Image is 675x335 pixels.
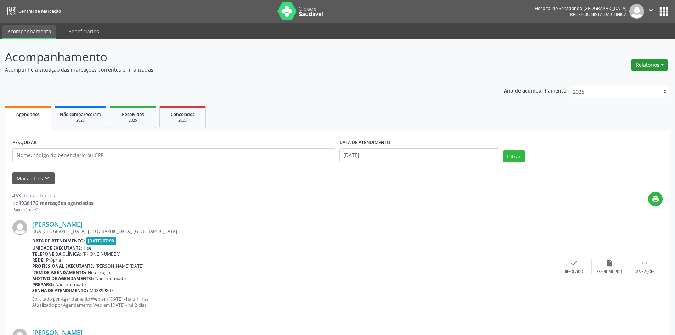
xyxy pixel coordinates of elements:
div: Mais ações [635,269,654,274]
b: Item de agendamento: [32,269,86,275]
span: Hse [84,245,91,251]
b: Profissional executante: [32,263,94,269]
button: Filtrar [503,150,525,162]
span: [PERSON_NAME][DATE] [96,263,144,269]
i: check [570,259,578,267]
span: M02899807 [90,287,113,294]
img: img [629,4,644,19]
b: Rede: [32,257,45,263]
strong: 1938176 marcações agendadas [18,200,94,206]
span: [DATE] 07:00 [86,237,116,245]
span: Agendados [16,111,40,117]
button: apps [658,5,670,18]
i:  [647,6,655,14]
b: Data de atendimento: [32,238,85,244]
label: DATA DE ATENDIMENTO [339,137,390,148]
div: Exportar (PDF) [597,269,622,274]
span: Cancelados [171,111,195,117]
b: Unidade executante: [32,245,82,251]
span: Não informado [95,275,126,281]
p: Acompanhe a situação das marcações correntes e finalizadas [5,66,471,73]
span: Central de Marcação [18,8,61,14]
i:  [641,259,649,267]
div: de [12,199,94,207]
b: Senha de atendimento: [32,287,88,294]
input: Nome, código do beneficiário ou CPF [12,148,336,162]
span: [PHONE_NUMBER] [83,251,120,257]
span: Neurologia [88,269,110,275]
button: Relatórios [631,59,668,71]
p: Acompanhamento [5,48,471,66]
div: Página 1 de 31 [12,207,94,213]
div: 2025 [165,118,200,123]
div: 2025 [115,118,151,123]
i: insert_drive_file [606,259,613,267]
span: Própria [46,257,61,263]
label: PESQUISAR [12,137,36,148]
img: img [12,220,27,235]
div: 2025 [60,118,101,123]
div: RUA [GEOGRAPHIC_DATA], [GEOGRAPHIC_DATA], [GEOGRAPHIC_DATA] [32,228,556,234]
p: Solicitado por Agendamento Web em [DATE] - há um mês Atualizado por Agendamento Web em [DATE] - h... [32,296,556,308]
b: Motivo de agendamento: [32,275,94,281]
a: [PERSON_NAME] [32,220,83,228]
button:  [644,4,658,19]
i: keyboard_arrow_down [43,174,51,182]
b: Telefone da clínica: [32,251,81,257]
span: Recepcionista da clínica [570,11,627,17]
button: Mais filtroskeyboard_arrow_down [12,172,55,185]
div: Resolvido [565,269,583,274]
a: Acompanhamento [2,25,56,39]
span: Não informado [55,281,86,287]
span: Resolvidos [122,111,144,117]
span: Não compareceram [60,111,101,117]
div: 463 itens filtrados [12,192,94,199]
div: Hospital do Servidor do [GEOGRAPHIC_DATA] [535,5,627,11]
b: Preparo: [32,281,54,287]
a: Beneficiários [63,25,104,38]
i: print [652,195,659,203]
a: Central de Marcação [5,5,61,17]
p: Ano de acompanhamento [504,86,567,95]
input: Selecione um intervalo [339,148,499,162]
button: print [648,192,663,206]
